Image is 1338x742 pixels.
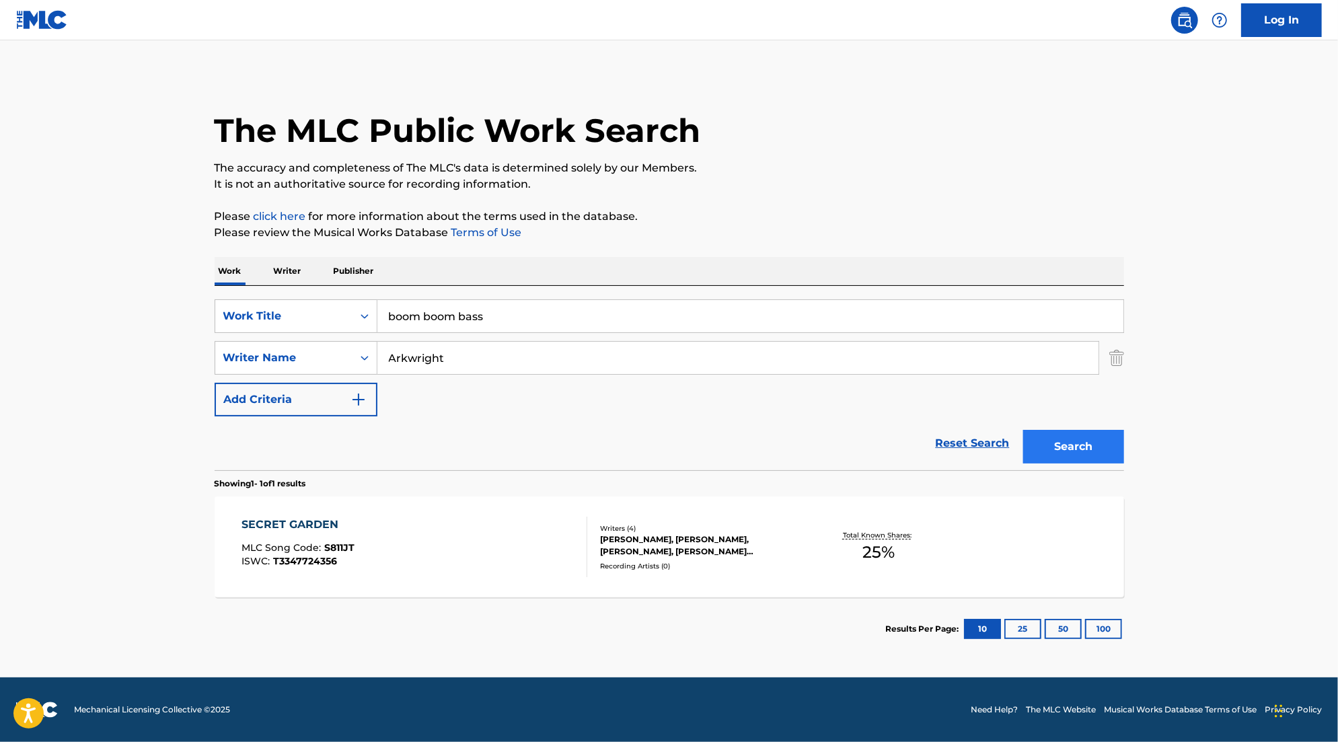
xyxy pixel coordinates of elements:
a: Need Help? [971,704,1018,716]
img: Delete Criterion [1109,341,1124,375]
a: Terms of Use [449,226,522,239]
span: ISWC : [241,555,273,567]
p: The accuracy and completeness of The MLC's data is determined solely by our Members. [215,160,1124,176]
img: logo [16,702,58,718]
form: Search Form [215,299,1124,470]
a: Public Search [1171,7,1198,34]
p: Writer [270,257,305,285]
p: Work [215,257,246,285]
a: Reset Search [929,429,1016,458]
a: click here [254,210,306,223]
img: search [1177,12,1193,28]
span: 25 % [862,540,895,564]
div: Work Title [223,308,344,324]
span: Mechanical Licensing Collective © 2025 [74,704,230,716]
img: MLC Logo [16,10,68,30]
p: Please for more information about the terms used in the database. [215,209,1124,225]
h1: The MLC Public Work Search [215,110,701,151]
button: 25 [1004,619,1041,639]
span: S811JT [324,542,355,554]
p: It is not an authoritative source for recording information. [215,176,1124,192]
div: Drag [1275,691,1283,731]
a: Privacy Policy [1265,704,1322,716]
button: 100 [1085,619,1122,639]
div: Writers ( 4 ) [600,523,803,533]
a: Log In [1241,3,1322,37]
p: Results Per Page: [886,623,963,635]
a: Musical Works Database Terms of Use [1104,704,1257,716]
p: Total Known Shares: [843,530,915,540]
button: Search [1023,430,1124,463]
a: SECRET GARDENMLC Song Code:S811JTISWC:T3347724356Writers (4)[PERSON_NAME], [PERSON_NAME], [PERSON... [215,496,1124,597]
button: Add Criteria [215,383,377,416]
div: SECRET GARDEN [241,517,355,533]
button: 50 [1045,619,1082,639]
div: Recording Artists ( 0 ) [600,561,803,571]
div: Writer Name [223,350,344,366]
div: [PERSON_NAME], [PERSON_NAME], [PERSON_NAME], [PERSON_NAME] [PERSON_NAME] [600,533,803,558]
span: T3347724356 [273,555,337,567]
p: Please review the Musical Works Database [215,225,1124,241]
button: 10 [964,619,1001,639]
a: The MLC Website [1026,704,1096,716]
p: Publisher [330,257,378,285]
img: 9d2ae6d4665cec9f34b9.svg [350,392,367,408]
img: help [1212,12,1228,28]
iframe: Chat Widget [1271,677,1338,742]
div: Help [1206,7,1233,34]
span: MLC Song Code : [241,542,324,554]
p: Showing 1 - 1 of 1 results [215,478,306,490]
